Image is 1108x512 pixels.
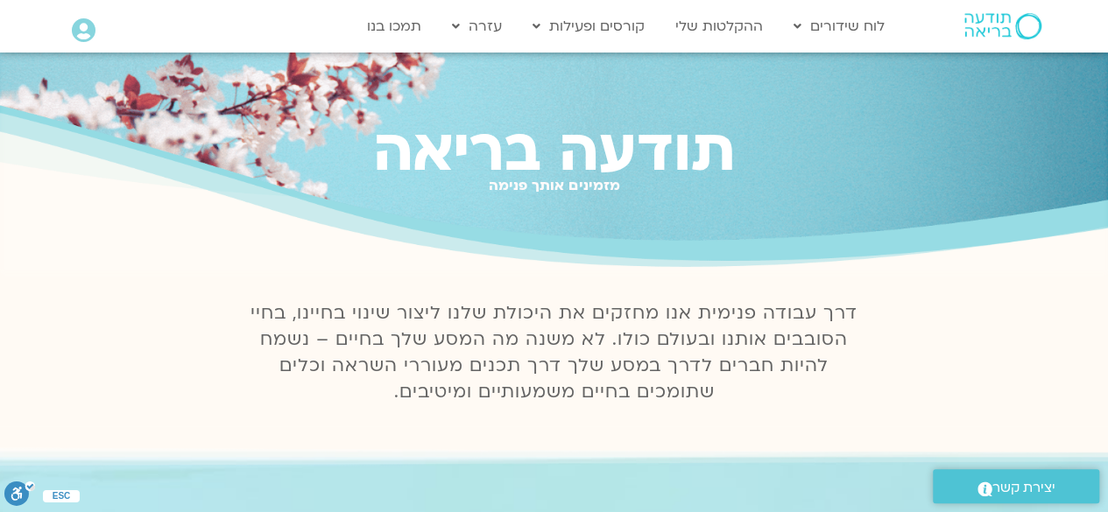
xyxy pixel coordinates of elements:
span: יצירת קשר [992,476,1055,500]
img: תודעה בריאה [964,13,1041,39]
a: עזרה [443,10,511,43]
a: קורסים ופעילות [524,10,653,43]
a: לוח שידורים [785,10,893,43]
a: ההקלטות שלי [667,10,772,43]
a: יצירת קשר [933,469,1099,503]
p: דרך עבודה פנימית אנו מחזקים את היכולת שלנו ליצור שינוי בחיינו, בחיי הסובבים אותנו ובעולם כולו. לא... [241,300,868,405]
a: תמכו בנו [358,10,430,43]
